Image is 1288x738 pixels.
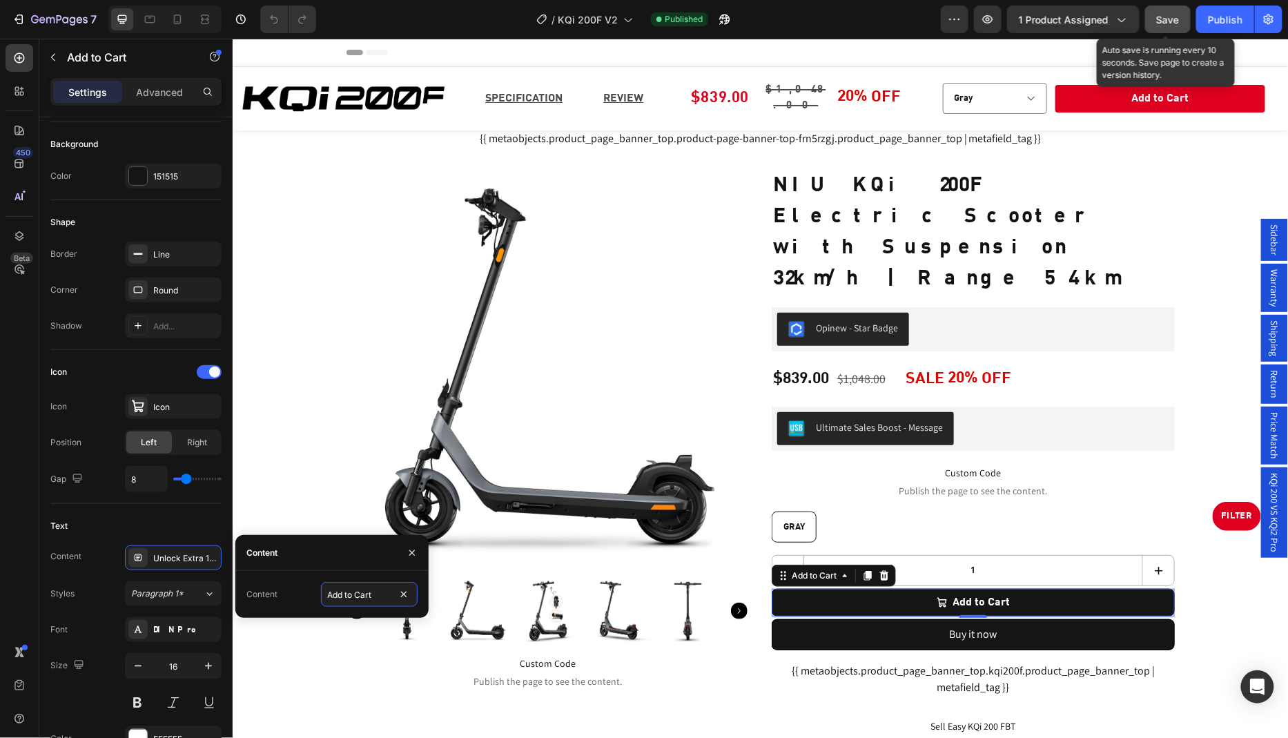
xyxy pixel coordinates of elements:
div: Opinew - Star Badge [583,282,665,297]
button: Ultimate Sales Boost - Message [545,373,721,407]
div: Color [50,170,72,182]
button: 7 [6,6,103,33]
div: Unlock Extra 10% OFF [153,552,218,565]
div: OFF [636,45,670,73]
span: Publish the page to see the content. [114,636,517,650]
span: 1 product assigned [1019,12,1109,27]
p: Advanced [136,85,183,99]
span: Custom Code [114,616,517,633]
button: Paragraph 1* [125,581,222,606]
button: Add to Cart [823,46,1033,74]
span: Save [1157,14,1180,26]
div: Undo/Redo [260,6,316,33]
div: 450 [13,147,33,158]
div: 151515 [153,171,218,183]
div: Shape [50,216,75,229]
button: Carousel Back Arrow [116,564,133,581]
p: FILTER [988,472,1020,484]
div: Beta [10,253,33,264]
img: UltimateSalesBoost.png [556,382,572,398]
div: $1,048.00 [603,331,654,349]
span: Published [665,13,703,26]
div: 20% [714,327,747,353]
div: Round [153,284,218,297]
div: Styles [50,588,75,600]
div: Line [153,249,218,261]
div: $839.00 [445,47,530,72]
div: Add to Cart [721,556,778,572]
div: SALE [671,327,714,355]
div: Add to Cart [899,52,957,68]
div: $1,048.00 [531,43,596,77]
div: Border [50,248,77,260]
span: KQi 200 VS KQi2 Pro [1035,434,1049,514]
div: Content [50,550,81,563]
div: Ultimate Sales Boost - Message [583,382,710,396]
div: Icon [153,401,218,414]
span: Right [188,436,208,449]
span: Custom Code [539,426,942,443]
span: Sidebar [1035,186,1049,217]
div: Publish [1208,12,1242,27]
input: Auto [126,467,167,492]
span: Price Match [1035,373,1049,420]
div: $839.00 [539,327,598,354]
button: Carousel Next Arrow [498,564,515,581]
span: Paragraph 1* [131,588,184,600]
img: Opinew.png [556,282,572,299]
button: 1 product assigned [1007,6,1140,33]
input: quantity [571,517,910,547]
div: Add to Cart [556,531,607,543]
div: OFF [747,327,781,355]
div: Content [246,547,277,559]
div: {{ metaobjects.product_page_banner_top.kqi200f.product_page_banner_top | metafield_tag }} [539,624,942,657]
button: Add to Cart [539,550,942,578]
p: Settings [68,85,107,99]
button: decrement [540,517,571,547]
span: Gray [551,484,572,493]
button: Opinew - Star Badge [545,274,676,307]
span: Warranty [1035,231,1049,268]
div: Text [50,520,68,532]
a: REVIEW [371,55,411,66]
div: Gap [50,470,86,489]
div: DINPro [153,624,218,637]
div: Font [50,623,68,636]
div: Open Intercom Messenger [1241,670,1274,703]
div: Position [50,436,81,449]
div: Buy it now [717,586,765,606]
div: Add... [153,320,218,333]
div: Corner [50,284,78,296]
span: Publish the page to see the content. [539,445,942,459]
a: SPECIFICATION [253,55,330,66]
p: Add to Cart [67,49,184,66]
div: Background [50,138,98,150]
span: Left [142,436,157,449]
span: Return [1035,331,1049,360]
button: increment [910,517,941,547]
span: / [552,12,555,27]
div: Content [246,588,277,601]
div: Icon [50,366,67,378]
div: Size [50,657,87,675]
h1: NIU KQi 200F Electric Scooter with Suspension 32km/h | Range 54km [539,130,942,258]
span: KQi 200F V2 [558,12,618,27]
p: 7 [90,11,97,28]
button: Buy it now [539,581,942,612]
img: gempages_492282374864765838-0c616146-02d1-49c5-a11e-2add45002130.png [7,43,214,77]
button: Publish [1196,6,1254,33]
div: 20% [603,45,636,72]
div: Icon [50,400,67,413]
span: Shipping [1035,282,1049,318]
div: Shadow [50,320,82,332]
button: Save [1145,6,1191,33]
a: FILTER [980,463,1028,492]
